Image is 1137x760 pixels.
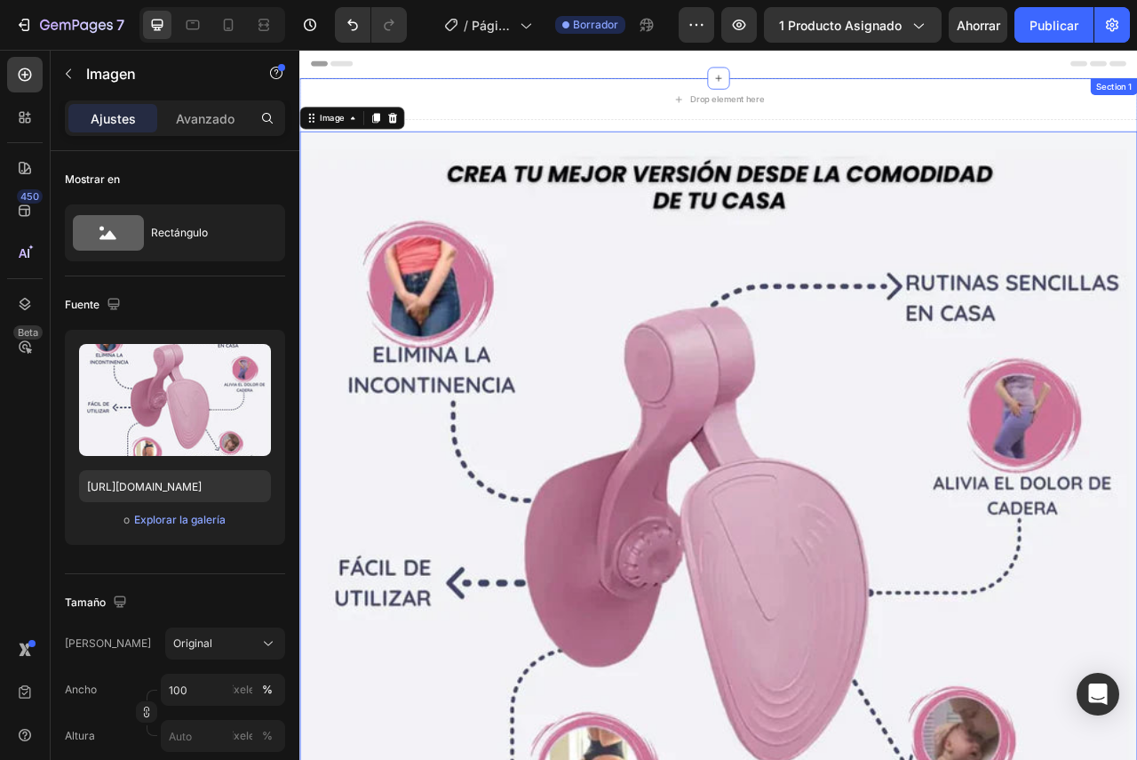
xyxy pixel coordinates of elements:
[18,326,38,339] font: Beta
[79,470,271,502] input: https://ejemplo.com/imagen.jpg
[957,18,1000,33] font: Ahorrar
[764,7,942,43] button: 1 producto asignado
[161,720,285,752] input: píxeles%
[7,7,132,43] button: 7
[65,172,120,186] font: Mostrar en
[225,683,260,696] font: píxeles
[299,50,1137,760] iframe: Área de diseño
[262,729,273,742] font: %
[79,344,271,456] img: imagen de vista previa
[65,729,95,742] font: Altura
[86,65,136,83] font: Imagen
[123,513,130,526] font: o
[262,683,273,696] font: %
[65,683,97,696] font: Ancho
[134,513,226,526] font: Explorar la galería
[225,729,260,742] font: píxeles
[1030,18,1078,33] font: Publicar
[65,596,106,609] font: Tamaño
[257,725,278,747] button: píxeles
[151,226,208,239] font: Rectángulo
[949,7,1007,43] button: Ahorrar
[116,16,124,34] font: 7
[472,18,516,164] font: Página del producto - 28 [PERSON_NAME], 10:14:15
[20,190,39,203] font: 450
[232,679,253,700] button: %
[161,674,285,706] input: píxeles%
[257,679,278,700] button: píxeles
[133,511,227,529] button: Explorar la galería
[573,18,618,31] font: Borrador
[232,725,253,747] button: %
[1010,39,1062,55] div: Section 1
[1077,673,1119,716] div: Abrir Intercom Messenger
[173,636,212,650] font: Original
[335,7,407,43] div: Deshacer/Rehacer
[464,18,468,33] font: /
[22,79,60,95] div: Image
[65,298,99,311] font: Fuente
[1014,7,1093,43] button: Publicar
[165,628,285,660] button: Original
[65,636,151,650] font: [PERSON_NAME]
[779,18,902,33] font: 1 producto asignado
[86,63,237,84] p: Imagen
[91,111,136,126] font: Ajustes
[176,111,235,126] font: Avanzado
[497,56,591,70] div: Drop element here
